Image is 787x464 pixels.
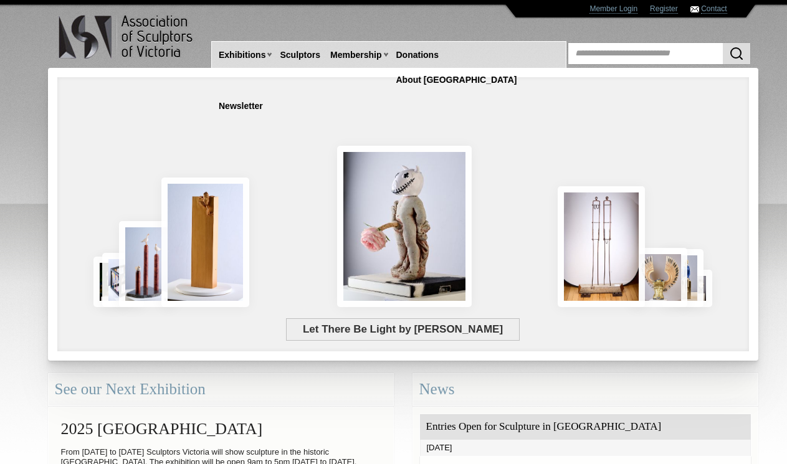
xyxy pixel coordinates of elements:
div: Entries Open for Sculpture in [GEOGRAPHIC_DATA] [420,414,751,440]
h2: 2025 [GEOGRAPHIC_DATA] [55,414,387,444]
a: Member Login [589,4,637,14]
img: Little Frog. Big Climb [161,178,250,307]
a: Donations [391,44,444,67]
img: Lorica Plumata (Chrysus) [631,248,687,307]
a: Exhibitions [214,44,270,67]
img: Contact ASV [690,6,699,12]
a: Newsletter [214,95,268,118]
a: Sculptors [275,44,325,67]
a: Contact [701,4,727,14]
div: News [413,373,758,406]
div: See our Next Exhibition [48,373,394,406]
div: [DATE] [420,440,751,456]
img: Search [729,46,744,61]
a: Register [650,4,678,14]
img: Swingers [558,186,646,307]
img: logo.png [58,12,195,62]
img: Let There Be Light [337,146,472,307]
a: About [GEOGRAPHIC_DATA] [391,69,522,92]
span: Let There Be Light by [PERSON_NAME] [286,318,519,341]
a: Membership [325,44,386,67]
